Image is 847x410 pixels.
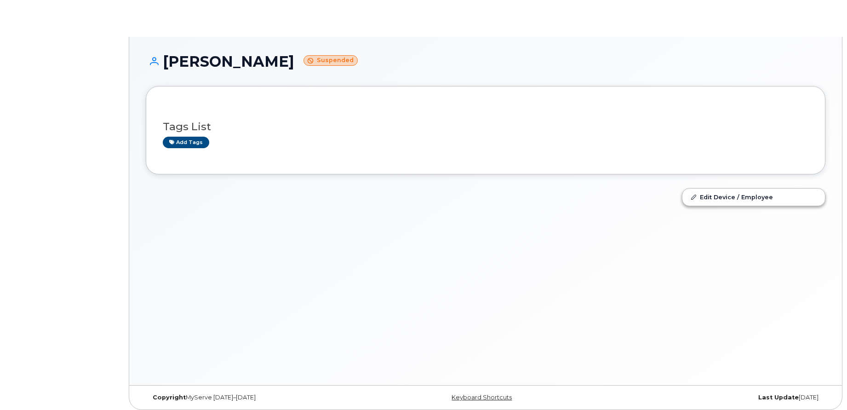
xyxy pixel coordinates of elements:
a: Keyboard Shortcuts [452,394,512,401]
a: Add tags [163,137,209,148]
strong: Copyright [153,394,186,401]
a: Edit Device / Employee [682,189,825,205]
h1: [PERSON_NAME] [146,53,825,69]
strong: Last Update [758,394,799,401]
div: MyServe [DATE]–[DATE] [146,394,372,401]
small: Suspended [303,55,358,66]
h3: Tags List [163,121,808,133]
div: [DATE] [599,394,825,401]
